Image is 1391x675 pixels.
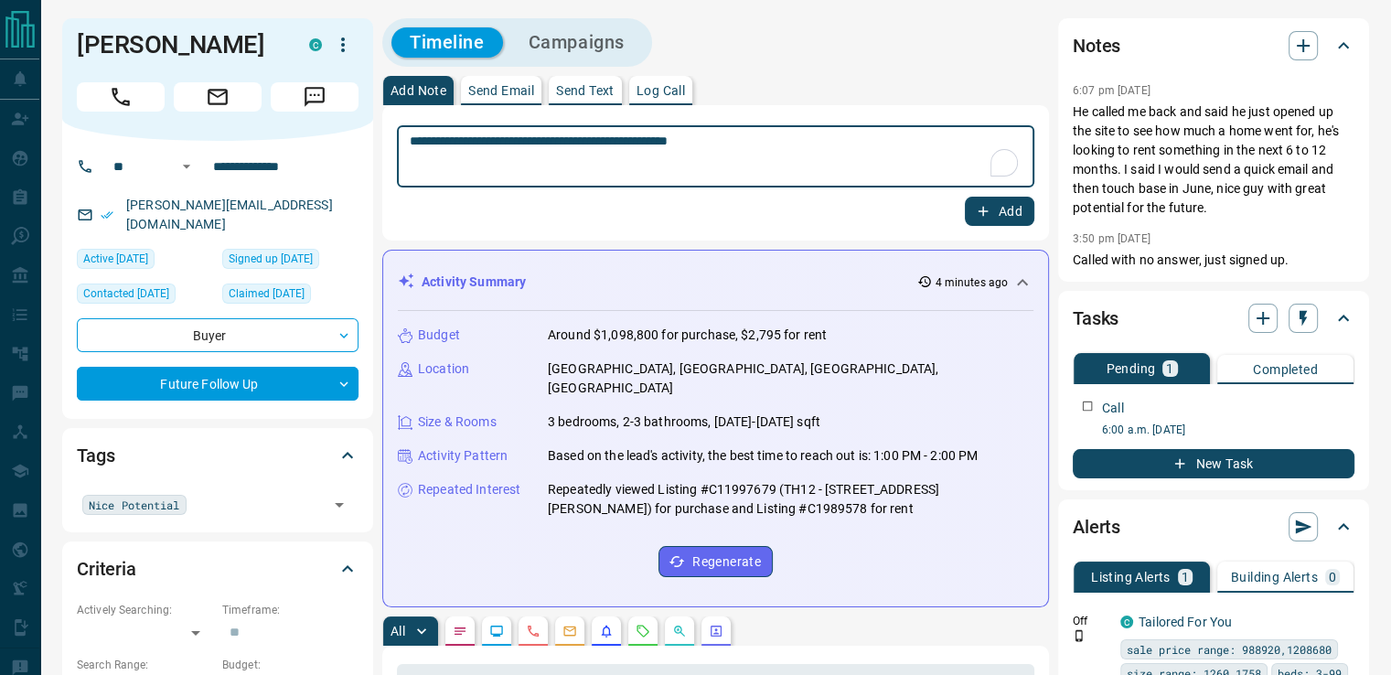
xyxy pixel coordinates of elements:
[326,492,352,518] button: Open
[637,84,685,97] p: Log Call
[410,134,1022,180] textarea: To enrich screen reader interactions, please activate Accessibility in Grammarly extension settings
[83,250,148,268] span: Active [DATE]
[556,84,615,97] p: Send Text
[309,38,322,51] div: condos.ca
[77,602,213,618] p: Actively Searching:
[391,84,446,97] p: Add Note
[1091,571,1171,584] p: Listing Alerts
[222,284,358,309] div: Tue Mar 18 2025
[89,496,180,514] span: Nice Potential
[1073,31,1120,60] h2: Notes
[418,480,520,499] p: Repeated Interest
[271,82,358,112] span: Message
[1073,232,1150,245] p: 3:50 pm [DATE]
[672,624,687,638] svg: Opportunities
[77,82,165,112] span: Call
[658,546,773,577] button: Regenerate
[468,84,534,97] p: Send Email
[418,446,508,466] p: Activity Pattern
[1166,362,1173,375] p: 1
[418,326,460,345] p: Budget
[965,197,1034,226] button: Add
[1139,615,1232,629] a: Tailored For You
[422,273,526,292] p: Activity Summary
[526,624,540,638] svg: Calls
[709,624,723,638] svg: Agent Actions
[418,412,497,432] p: Size & Rooms
[83,284,169,303] span: Contacted [DATE]
[636,624,650,638] svg: Requests
[174,82,262,112] span: Email
[77,554,136,584] h2: Criteria
[1073,296,1354,340] div: Tasks
[548,326,827,345] p: Around $1,098,800 for purchase, $2,795 for rent
[1231,571,1318,584] p: Building Alerts
[1106,362,1155,375] p: Pending
[1102,399,1124,418] p: Call
[1073,629,1086,642] svg: Push Notification Only
[1073,102,1354,218] p: He called me back and said he just opened up the site to see how much a home went for, he's looki...
[1073,449,1354,478] button: New Task
[548,446,978,466] p: Based on the lead's activity, the best time to reach out is: 1:00 PM - 2:00 PM
[101,209,113,221] svg: Email Verified
[77,284,213,309] div: Sun Oct 12 2025
[77,547,358,591] div: Criteria
[1073,251,1354,270] p: Called with no answer, just signed up.
[77,657,213,673] p: Search Range:
[1120,616,1133,628] div: condos.ca
[562,624,577,638] svg: Emails
[936,274,1008,291] p: 4 minutes ago
[548,412,820,432] p: 3 bedrooms, 2-3 bathrooms, [DATE]-[DATE] sqft
[1073,84,1150,97] p: 6:07 pm [DATE]
[222,249,358,274] div: Tue Mar 18 2025
[176,155,198,177] button: Open
[1329,571,1336,584] p: 0
[1073,613,1109,629] p: Off
[489,624,504,638] svg: Lead Browsing Activity
[391,625,405,637] p: All
[126,198,333,231] a: [PERSON_NAME][EMAIL_ADDRESS][DOMAIN_NAME]
[222,602,358,618] p: Timeframe:
[398,265,1033,299] div: Activity Summary4 minutes ago
[1073,505,1354,549] div: Alerts
[77,434,358,477] div: Tags
[1253,363,1318,376] p: Completed
[1102,422,1354,438] p: 6:00 a.m. [DATE]
[77,441,114,470] h2: Tags
[391,27,503,58] button: Timeline
[1182,571,1189,584] p: 1
[77,30,282,59] h1: [PERSON_NAME]
[548,359,1033,398] p: [GEOGRAPHIC_DATA], [GEOGRAPHIC_DATA], [GEOGRAPHIC_DATA], [GEOGRAPHIC_DATA]
[1073,512,1120,541] h2: Alerts
[222,657,358,673] p: Budget:
[453,624,467,638] svg: Notes
[418,359,469,379] p: Location
[599,624,614,638] svg: Listing Alerts
[77,249,213,274] div: Wed Mar 19 2025
[1073,24,1354,68] div: Notes
[229,250,313,268] span: Signed up [DATE]
[510,27,643,58] button: Campaigns
[548,480,1033,519] p: Repeatedly viewed Listing #C11997679 (TH12 - [STREET_ADDRESS][PERSON_NAME]) for purchase and List...
[1073,304,1118,333] h2: Tasks
[77,367,358,401] div: Future Follow Up
[1127,640,1332,659] span: sale price range: 988920,1208680
[229,284,305,303] span: Claimed [DATE]
[77,318,358,352] div: Buyer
